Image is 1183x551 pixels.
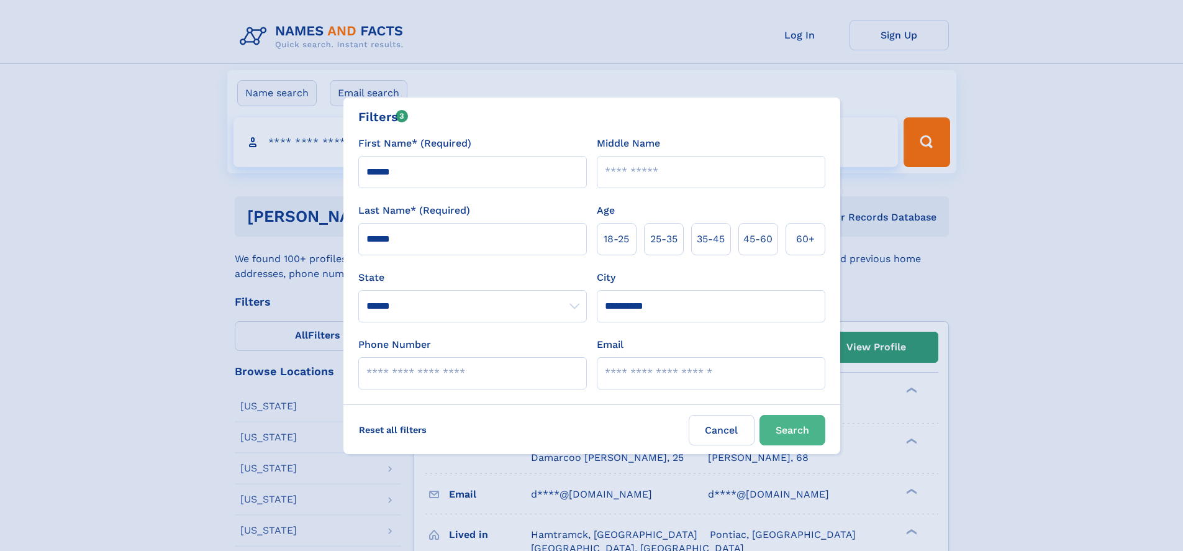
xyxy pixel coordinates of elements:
label: Email [597,337,623,352]
label: State [358,270,587,285]
label: City [597,270,615,285]
span: 25‑35 [650,232,678,247]
label: Cancel [689,415,755,445]
span: 45‑60 [743,232,773,247]
label: Last Name* (Required) [358,203,470,218]
label: Phone Number [358,337,431,352]
label: First Name* (Required) [358,136,471,151]
label: Reset all filters [351,415,435,445]
span: 18‑25 [604,232,629,247]
span: 35‑45 [697,232,725,247]
label: Age [597,203,615,218]
button: Search [759,415,825,445]
span: 60+ [796,232,815,247]
label: Middle Name [597,136,660,151]
div: Filters [358,107,409,126]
